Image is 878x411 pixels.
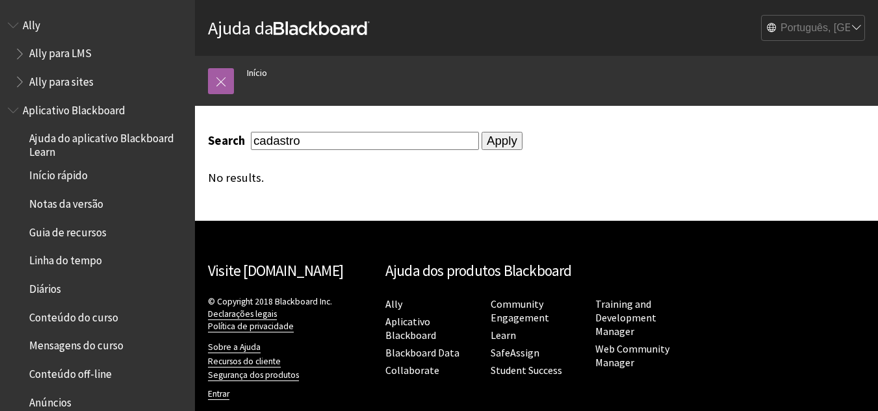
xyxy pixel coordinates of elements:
a: Training and Development Manager [595,297,656,338]
a: Collaborate [385,364,439,377]
a: Política de privacidade [208,321,294,332]
span: Diários [29,278,61,295]
a: Ally [385,297,402,311]
span: Linha do tempo [29,250,102,268]
h2: Ajuda dos produtos Blackboard [385,260,688,282]
a: Declarações legais [208,308,277,320]
span: Ajuda do aplicativo Blackboard Learn [29,128,186,158]
span: Mensagens do curso [29,335,123,353]
label: Search [208,133,248,148]
div: No results. [208,171,673,185]
span: Anúncios [29,392,71,409]
a: Student Success [491,364,562,377]
a: SafeAssign [491,346,539,360]
span: Ally [23,14,40,32]
span: Guia de recursos [29,221,107,239]
a: Início [247,65,267,81]
a: Visite [DOMAIN_NAME] [208,261,343,280]
span: Conteúdo off-line [29,363,112,380]
input: Apply [482,132,523,150]
nav: Book outline for Anthology Ally Help [8,14,187,93]
a: Segurança dos produtos [208,369,299,381]
a: Web Community Manager [595,342,669,369]
a: Community Engagement [491,297,549,325]
span: Início rápido [29,165,88,182]
a: Aplicativo Blackboard [385,315,436,342]
a: Blackboard Data [385,346,459,360]
span: Conteúdo do curso [29,306,118,324]
span: Aplicativo Blackboard [23,99,125,117]
a: Ajuda daBlackboard [208,16,370,40]
span: Ally para LMS [29,43,92,60]
p: © Copyright 2018 Blackboard Inc. [208,295,372,332]
a: Entrar [208,388,229,400]
strong: Blackboard [274,21,370,35]
select: Site Language Selector [762,16,866,42]
a: Recursos do cliente [208,356,281,367]
a: Learn [491,329,516,342]
a: Sobre a Ajuda [208,342,261,353]
span: Notas da versão [29,193,103,210]
span: Ally para sites [29,71,94,88]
